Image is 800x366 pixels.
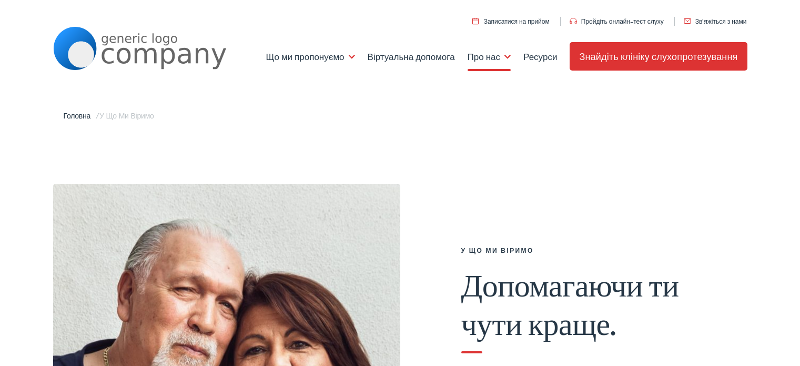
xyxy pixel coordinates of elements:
font: чути [461,301,522,344]
font: ти [649,262,679,306]
font: Записатися на прийом [484,16,550,25]
img: значок утиліти [570,18,577,24]
font: Про нас [468,50,500,63]
font: У що ми віримо [461,245,534,254]
a: Знайдіть клініку слухопротезування [570,42,747,71]
a: Записатися на прийом [472,16,550,25]
a: Що ми пропонуємо [266,37,355,76]
a: Пройдіть онлайн-тест слуху [570,16,664,25]
font: Що ми пропонуємо [266,50,345,63]
font: Допомагаючи [461,262,643,306]
img: значок утиліти [472,17,479,24]
font: Віртуальна допомога [368,50,455,63]
a: Віртуальна допомога [368,37,455,76]
font: краще. [528,301,615,344]
img: значок утиліти [684,18,691,24]
font: Пройдіть онлайн-тест слуху [581,16,664,25]
font: Зв'яжіться з нами [695,16,747,25]
font: Знайдіть клініку слухопротезування [579,50,737,63]
a: Зв'яжіться з нами [684,16,747,25]
a: Про нас [468,37,511,76]
font: Ресурси [523,50,557,63]
a: Ресурси [523,37,557,76]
